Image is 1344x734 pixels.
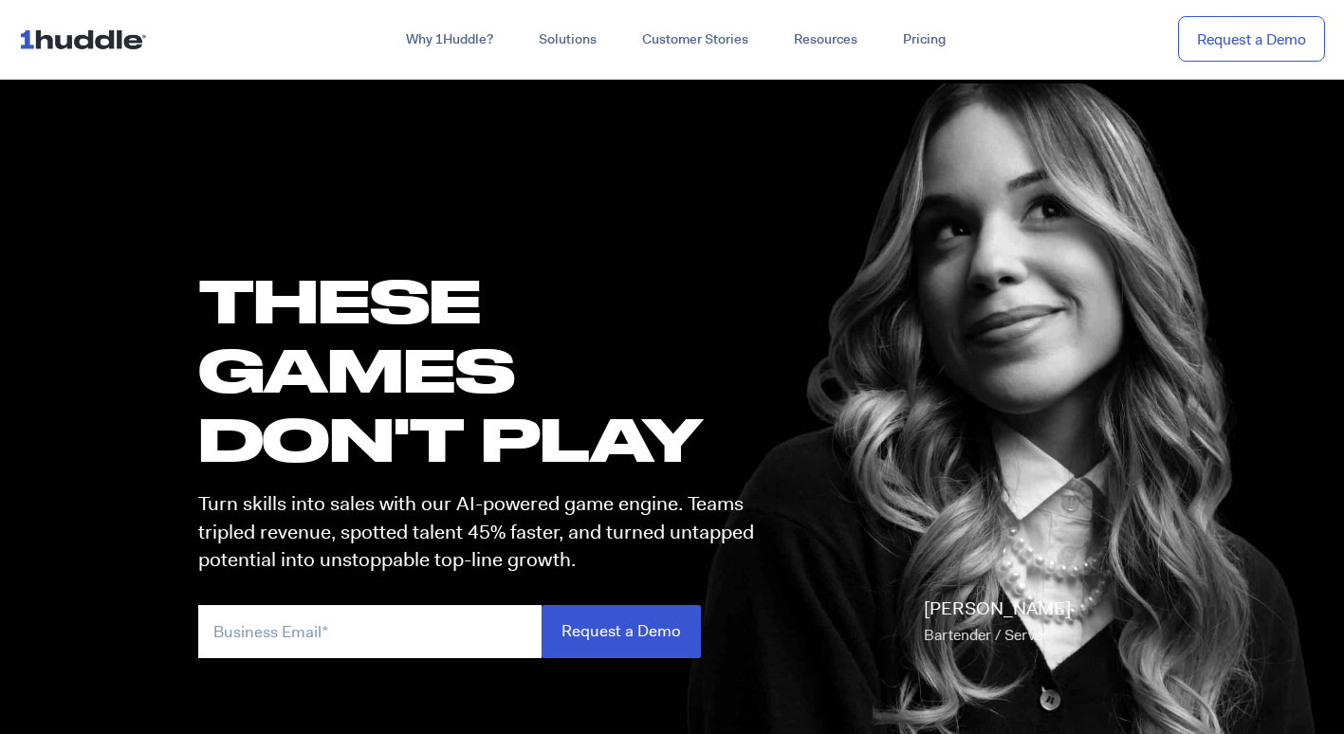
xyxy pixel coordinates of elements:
img: ... [19,21,155,57]
input: Business Email* [198,605,542,657]
a: Solutions [516,23,619,57]
span: Bartender / Server [924,625,1048,645]
a: Resources [771,23,880,57]
p: [PERSON_NAME] [924,596,1071,649]
input: Request a Demo [542,605,701,657]
a: Pricing [880,23,968,57]
a: Customer Stories [619,23,771,57]
p: Turn skills into sales with our AI-powered game engine. Teams tripled revenue, spotted talent 45%... [198,490,771,574]
a: Request a Demo [1178,16,1325,63]
h1: these GAMES DON'T PLAY [198,266,771,474]
a: Why 1Huddle? [383,23,516,57]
